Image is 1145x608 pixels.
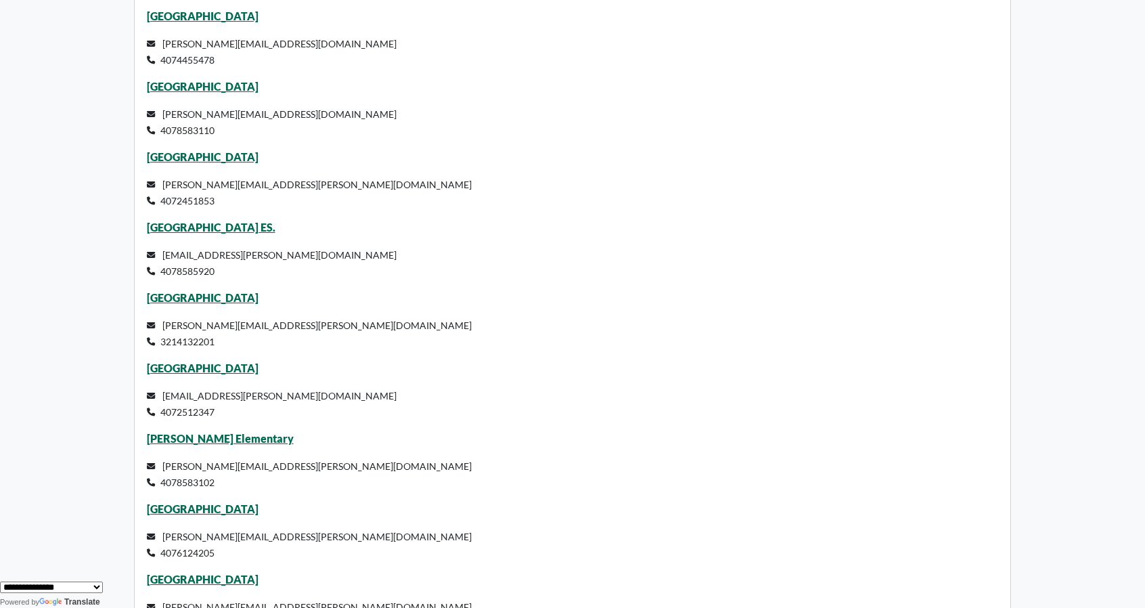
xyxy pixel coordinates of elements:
a: [GEOGRAPHIC_DATA] [147,9,259,22]
small: [PERSON_NAME][EMAIL_ADDRESS][PERSON_NAME][DOMAIN_NAME] 4078583102 [147,460,472,488]
img: Google Translate [39,598,64,607]
a: [PERSON_NAME] Elementary [147,432,294,445]
small: [EMAIL_ADDRESS][PERSON_NAME][DOMAIN_NAME] 4078585920 [147,249,397,277]
small: [EMAIL_ADDRESS][PERSON_NAME][DOMAIN_NAME] 4072512347 [147,390,397,418]
a: [GEOGRAPHIC_DATA] [147,573,259,586]
small: [PERSON_NAME][EMAIL_ADDRESS][DOMAIN_NAME] 4078583110 [147,108,397,136]
a: [GEOGRAPHIC_DATA] [147,150,259,163]
small: [PERSON_NAME][EMAIL_ADDRESS][PERSON_NAME][DOMAIN_NAME] 4072451853 [147,179,472,207]
small: [PERSON_NAME][EMAIL_ADDRESS][DOMAIN_NAME] 4074455478 [147,38,397,66]
small: [PERSON_NAME][EMAIL_ADDRESS][PERSON_NAME][DOMAIN_NAME] 4076124205 [147,531,472,559]
small: [PERSON_NAME][EMAIL_ADDRESS][PERSON_NAME][DOMAIN_NAME] 3214132201 [147,320,472,347]
a: [GEOGRAPHIC_DATA] [147,362,259,374]
a: [GEOGRAPHIC_DATA] [147,502,259,515]
a: [GEOGRAPHIC_DATA] [147,80,259,93]
a: [GEOGRAPHIC_DATA] ES. [147,221,275,234]
a: [GEOGRAPHIC_DATA] [147,291,259,304]
a: Translate [39,597,100,607]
